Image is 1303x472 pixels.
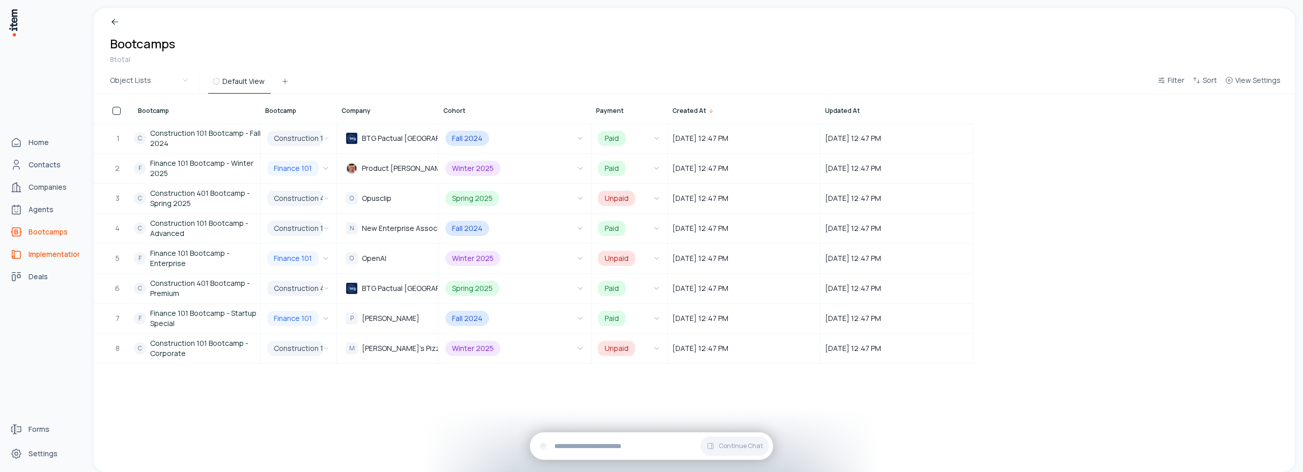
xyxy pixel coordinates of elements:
div: F [134,162,146,174]
span: Contacts [29,160,61,170]
div: P[PERSON_NAME] [337,304,438,333]
div: NNew Enterprise Associates (NEA) [337,214,438,243]
div: C [134,282,146,294]
a: implementations [6,244,83,264]
img: BTG Pactual Colombia [346,282,358,294]
button: View Settings [1221,74,1285,93]
img: BTG Pactual Colombia [346,132,358,144]
span: Opusclip [362,194,391,203]
button: Filter [1153,74,1188,93]
span: BTG Pactual [GEOGRAPHIC_DATA] [362,284,478,293]
span: [DATE] 12:47 PM [668,154,819,183]
img: Item Brain Logo [8,8,18,37]
div: M [346,342,358,355]
div: F [134,252,146,264]
div: BTG Pactual ColombiaBTG Pactual [GEOGRAPHIC_DATA] [337,274,438,303]
a: Home [6,132,83,153]
div: O [346,192,358,204]
span: 5 [116,253,121,263]
span: Payment [596,107,624,115]
a: Construction 101 Bootcamp - Fall 2024 [150,128,261,149]
a: Construction 401 Bootcamp - Premium [150,278,261,299]
span: [DATE] 12:47 PM [821,274,972,303]
span: Updated At [825,107,860,115]
span: [DATE] 12:47 PM [821,334,972,363]
span: [DATE] 12:47 PM [821,214,972,243]
div: C [134,132,146,144]
span: 4 [115,223,121,233]
div: P [346,312,358,324]
span: Agents [29,204,53,215]
a: deals [6,267,83,287]
div: C [134,192,146,204]
img: Product Hunt [346,162,358,174]
span: [DATE] 12:47 PM [821,184,972,213]
span: Home [29,137,49,147]
span: 3 [116,193,121,203]
span: [DATE] 12:47 PM [821,244,972,273]
a: Construction 101 Bootcamp - Advanced [150,218,261,239]
a: Settings [6,444,83,464]
div: C [134,342,146,355]
span: [DATE] 12:47 PM [821,154,972,183]
a: Finance 101 Bootcamp - Winter 2025 [150,158,261,179]
span: [DATE] 12:47 PM [668,184,819,213]
span: Product [PERSON_NAME] [362,164,448,173]
a: Breadcrumb [110,16,161,27]
span: [DATE] 12:47 PM [668,214,819,243]
button: Sort [1188,74,1221,93]
span: [DATE] 12:47 PM [668,244,819,273]
a: Contacts [6,155,83,175]
h1: Bootcamps [110,36,175,52]
span: Sort [1203,75,1217,85]
span: Bootcamp [265,107,296,115]
span: Deals [29,272,48,282]
span: BTG Pactual [GEOGRAPHIC_DATA] [362,134,478,143]
span: 7 [116,313,121,323]
span: [DATE] 12:47 PM [668,334,819,363]
span: Implementations [29,249,79,259]
span: Company [342,107,371,115]
span: 1 [117,133,121,143]
span: Bootcamp [138,107,169,115]
a: Companies [6,177,83,197]
a: Finance 101 Bootcamp - Enterprise [150,248,261,269]
a: Agents [6,199,83,220]
span: Bootcamps [29,227,68,237]
a: Construction 401 Bootcamp - Spring 2025 [150,188,261,209]
span: [DATE] 12:47 PM [668,274,819,303]
span: Cohort [443,107,465,115]
a: Forms [6,419,83,439]
span: OpenAI [362,254,386,263]
div: O [346,252,358,264]
span: 6 [115,283,121,293]
span: [DATE] 12:47 PM [821,124,972,153]
a: Construction 101 Bootcamp - Corporate [150,338,261,359]
span: [PERSON_NAME]'s Pizza [362,344,444,353]
div: Continue Chat [530,432,773,460]
span: [DATE] 12:47 PM [668,124,819,153]
span: Forms [29,424,49,434]
span: View Settings [1235,75,1281,85]
div: C [134,222,146,234]
div: M[PERSON_NAME]'s Pizza [337,334,438,363]
span: Filter [1168,75,1184,85]
span: 2 [115,163,121,173]
div: BTG Pactual ColombiaBTG Pactual [GEOGRAPHIC_DATA] [337,124,438,153]
span: [PERSON_NAME] [362,314,419,323]
div: OOpusclip [337,184,438,213]
a: Finance 101 Bootcamp - Startup Special [150,308,261,329]
span: [DATE] 12:47 PM [668,304,819,333]
div: 8 total [110,54,175,65]
p: Breadcrumb [120,16,161,27]
div: F [134,312,146,324]
div: N [346,222,358,234]
span: Created At [672,107,706,115]
span: Continue Chat [719,442,763,450]
a: bootcamps [6,222,83,242]
div: Product HuntProduct [PERSON_NAME] [337,154,438,183]
span: New Enterprise Associates (NEA) [362,224,476,233]
span: 8 [116,343,121,353]
div: OOpenAI [337,244,438,273]
span: [DATE] 12:47 PM [821,304,972,333]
